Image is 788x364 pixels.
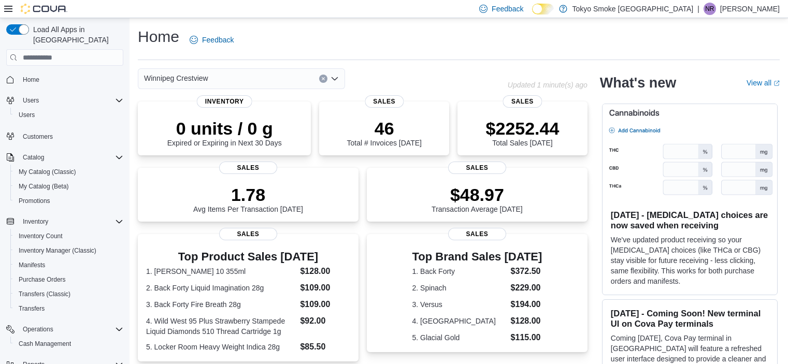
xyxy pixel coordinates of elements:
div: Nicole Rusnak [704,3,716,15]
button: Cash Management [10,337,127,351]
span: Feedback [492,4,523,14]
dd: $109.00 [300,282,350,294]
span: Inventory [23,217,48,226]
button: Operations [2,322,127,337]
a: Manifests [15,259,49,271]
a: Inventory Count [15,230,67,242]
span: My Catalog (Classic) [19,168,76,176]
p: We've updated product receiving so your [MEDICAL_DATA] choices (like THCa or CBG) stay visible fo... [611,235,769,286]
dt: 4. Wild West 95 Plus Strawberry Stampede Liquid Diamonds 510 Thread Cartridge 1g [146,316,296,337]
dt: 5. Locker Room Heavy Weight Indica 28g [146,342,296,352]
dd: $85.50 [300,341,350,353]
button: Purchase Orders [10,272,127,287]
button: Inventory [2,214,127,229]
span: Catalog [23,153,44,162]
button: Open list of options [331,75,339,83]
span: Sales [448,228,506,240]
span: Sales [365,95,404,108]
button: Catalog [19,151,48,164]
span: Users [19,111,35,119]
dd: $194.00 [511,298,542,311]
button: Operations [19,323,58,336]
p: 0 units / 0 g [167,118,282,139]
button: Inventory Manager (Classic) [10,243,127,258]
a: Cash Management [15,338,75,350]
span: Inventory [197,95,252,108]
input: Dark Mode [532,4,554,14]
button: Catalog [2,150,127,165]
span: Feedback [202,35,234,45]
a: Transfers (Classic) [15,288,75,300]
span: Transfers [19,304,45,313]
button: Inventory [19,215,52,228]
a: My Catalog (Classic) [15,166,80,178]
dt: 3. Versus [412,299,507,310]
span: Operations [19,323,123,336]
p: Tokyo Smoke [GEOGRAPHIC_DATA] [572,3,694,15]
span: Users [19,94,123,107]
span: Sales [219,228,277,240]
button: Home [2,72,127,87]
p: | [697,3,699,15]
span: Sales [448,162,506,174]
dd: $109.00 [300,298,350,311]
span: My Catalog (Classic) [15,166,123,178]
a: Inventory Manager (Classic) [15,244,101,257]
span: Promotions [19,197,50,205]
span: My Catalog (Beta) [19,182,69,191]
span: Load All Apps in [GEOGRAPHIC_DATA] [29,24,123,45]
p: [PERSON_NAME] [720,3,780,15]
h3: [DATE] - [MEDICAL_DATA] choices are now saved when receiving [611,210,769,230]
span: My Catalog (Beta) [15,180,123,193]
span: Inventory Count [15,230,123,242]
button: Customers [2,128,127,143]
h3: [DATE] - Coming Soon! New terminal UI on Cova Pay terminals [611,308,769,329]
span: Inventory [19,215,123,228]
a: Users [15,109,39,121]
button: Users [19,94,43,107]
dt: 2. Spinach [412,283,507,293]
button: Inventory Count [10,229,127,243]
span: Home [19,73,123,86]
span: Purchase Orders [19,275,66,284]
a: Transfers [15,302,49,315]
dd: $128.00 [300,265,350,278]
span: Operations [23,325,53,333]
dd: $372.50 [511,265,542,278]
span: Catalog [19,151,123,164]
dd: $92.00 [300,315,350,327]
dt: 3. Back Forty Fire Breath 28g [146,299,296,310]
dd: $229.00 [511,282,542,294]
p: $48.97 [432,184,523,205]
p: 1.78 [193,184,303,205]
a: My Catalog (Beta) [15,180,73,193]
span: Cash Management [15,338,123,350]
svg: External link [773,80,780,86]
div: Expired or Expiring in Next 30 Days [167,118,282,147]
p: $2252.44 [486,118,560,139]
a: Customers [19,130,57,143]
button: Users [2,93,127,108]
div: Avg Items Per Transaction [DATE] [193,184,303,213]
h2: What's new [600,75,676,91]
span: Purchase Orders [15,273,123,286]
span: Winnipeg Crestview [144,72,208,84]
span: Inventory Manager (Classic) [19,246,96,255]
span: Manifests [19,261,45,269]
button: Promotions [10,194,127,208]
dt: 4. [GEOGRAPHIC_DATA] [412,316,507,326]
span: Inventory Count [19,232,63,240]
dt: 2. Back Forty Liquid Imagination 28g [146,283,296,293]
div: Transaction Average [DATE] [432,184,523,213]
h1: Home [138,26,179,47]
a: Feedback [185,30,238,50]
span: Sales [219,162,277,174]
span: Manifests [15,259,123,271]
button: Transfers (Classic) [10,287,127,301]
span: Sales [503,95,542,108]
span: Promotions [15,195,123,207]
a: Promotions [15,195,54,207]
span: Users [23,96,39,105]
span: Home [23,76,39,84]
